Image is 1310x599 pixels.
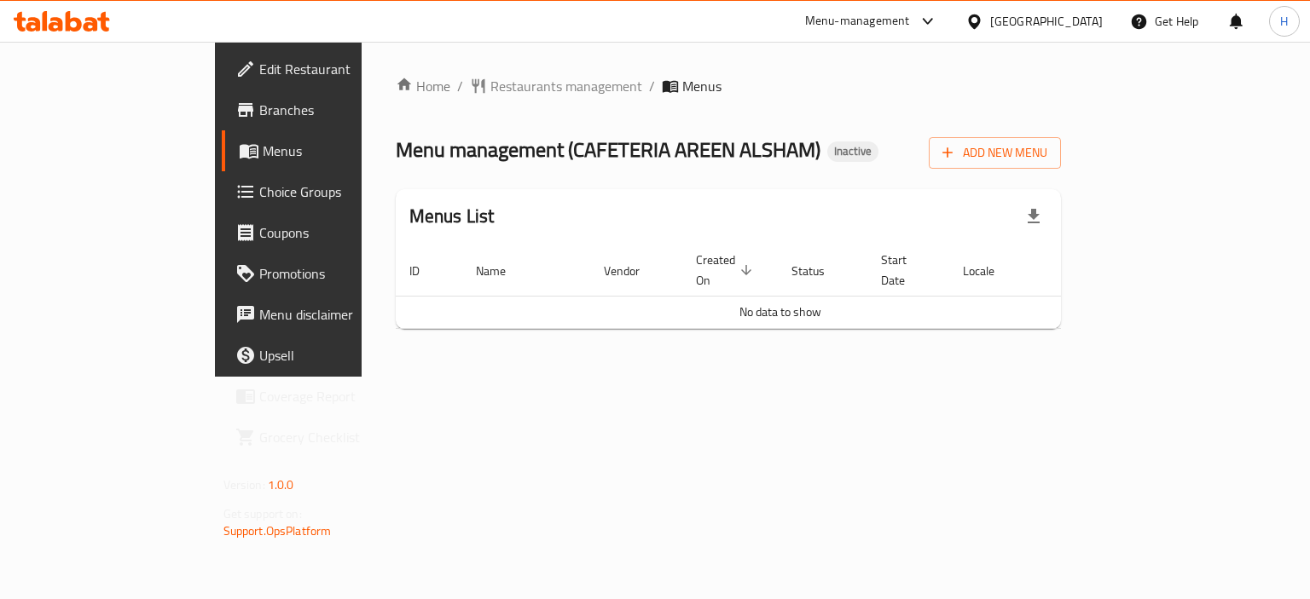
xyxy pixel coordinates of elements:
table: enhanced table [396,245,1165,329]
h2: Menus List [409,204,495,229]
span: Coupons [259,222,420,243]
a: Edit Restaurant [222,49,434,89]
span: Grocery Checklist [259,427,420,447]
a: Menu disclaimer [222,294,434,335]
div: Export file [1013,196,1054,237]
div: Inactive [827,141,878,162]
a: Coupons [222,212,434,253]
span: Status [791,261,847,281]
span: Locale [963,261,1017,281]
span: Promotions [259,263,420,284]
span: Restaurants management [490,76,642,96]
span: Branches [259,100,420,120]
span: Upsell [259,345,420,366]
a: Menus [222,130,434,171]
div: [GEOGRAPHIC_DATA] [990,12,1103,31]
a: Branches [222,89,434,130]
span: Version: [223,474,265,496]
span: Created On [696,250,757,291]
span: Edit Restaurant [259,59,420,79]
span: 1.0.0 [268,474,294,496]
a: Upsell [222,335,434,376]
li: / [649,76,655,96]
span: H [1280,12,1288,31]
div: Menu-management [805,11,910,32]
span: No data to show [739,301,821,323]
span: Menus [263,141,420,161]
span: Add New Menu [942,142,1047,164]
a: Support.OpsPlatform [223,520,332,542]
span: ID [409,261,442,281]
span: Menu management ( CAFETERIA AREEN ALSHAM ) [396,130,820,169]
a: Grocery Checklist [222,417,434,458]
span: Menu disclaimer [259,304,420,325]
span: Name [476,261,528,281]
th: Actions [1037,245,1165,297]
li: / [457,76,463,96]
span: Coverage Report [259,386,420,406]
button: Add New Menu [929,137,1061,169]
span: Vendor [604,261,662,281]
a: Restaurants management [470,76,642,96]
span: Start Date [881,250,929,291]
a: Promotions [222,253,434,294]
a: Choice Groups [222,171,434,212]
span: Menus [682,76,722,96]
span: Get support on: [223,503,302,525]
nav: breadcrumb [396,76,1062,96]
span: Inactive [827,144,878,158]
span: Choice Groups [259,181,420,202]
a: Coverage Report [222,376,434,417]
